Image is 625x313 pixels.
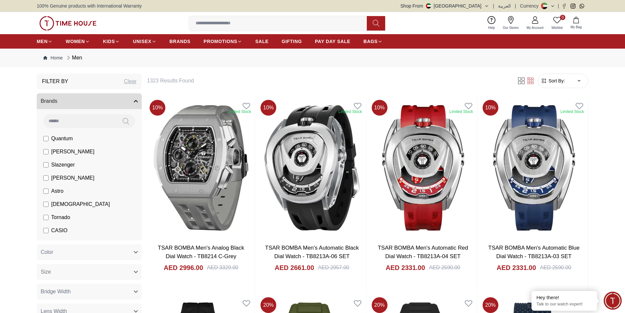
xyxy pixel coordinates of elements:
[41,288,71,296] span: Bridge Width
[255,35,268,47] a: SALE
[486,25,498,30] span: Help
[369,97,477,238] img: TSAR BOMBA Men's Automatic Red Dial Watch - TB8213A-04 SET
[372,100,387,116] span: 10 %
[536,302,592,307] p: Talk to our watch expert!
[497,263,536,272] h4: AED 2331.00
[150,100,165,116] span: 10 %
[170,35,191,47] a: BRANDS
[65,54,82,62] div: Men
[227,109,251,114] div: Limited Stock
[364,35,383,47] a: BAGS
[260,100,276,116] span: 10 %
[207,264,238,272] div: AED 3329.00
[42,78,68,85] h3: Filter By
[51,187,63,195] span: Astro
[515,3,516,9] span: |
[401,3,489,9] button: Shop From[GEOGRAPHIC_DATA]
[480,97,588,238] img: TSAR BOMBA Men's Automatic Blue Dial Watch - TB8213A-03 SET
[378,245,468,259] a: TSAR BOMBA Men's Automatic Red Dial Watch - TB8213A-04 SET
[338,109,362,114] div: Limited Stock
[258,97,366,238] img: TSAR BOMBA Men's Automatic Black Dial Watch - TB8213A-06 SET
[568,25,584,30] span: My Bag
[43,55,63,61] a: Home
[579,4,584,9] a: Whatsapp
[426,3,431,9] img: United Arab Emirates
[66,35,90,47] a: WOMEN
[548,15,567,32] a: 0Wishlist
[318,264,349,272] div: AED 2957.00
[37,38,48,45] span: MEN
[51,227,68,235] span: CASIO
[147,77,509,85] h6: 1323 Results Found
[558,3,559,9] span: |
[520,3,541,9] div: Currency
[66,38,85,45] span: WOMEN
[37,284,142,300] button: Bridge Width
[560,109,584,114] div: Limited Stock
[484,15,499,32] a: Help
[364,38,378,45] span: BAGS
[164,263,203,272] h4: AED 2996.00
[51,161,75,169] span: Slazenger
[103,38,115,45] span: KIDS
[488,245,579,259] a: TSAR BOMBA Men's Automatic Blue Dial Watch - TB8213A-03 SET
[265,245,359,259] a: TSAR BOMBA Men's Automatic Black Dial Watch - TB8213A-06 SET
[547,78,565,84] span: Sort By:
[41,268,51,276] span: Size
[43,149,49,154] input: [PERSON_NAME]
[39,16,96,31] img: ...
[429,264,460,272] div: AED 2590.00
[37,93,142,109] button: Brands
[37,264,142,280] button: Size
[260,297,276,313] span: 20 %
[498,3,511,9] button: العربية
[536,294,592,301] div: Hey there!
[315,35,350,47] a: PAY DAY SALE
[315,38,350,45] span: PAY DAY SALE
[51,135,73,143] span: Quantum
[204,35,242,47] a: PROMOTIONS
[37,49,588,67] nav: Breadcrumb
[133,35,156,47] a: UNISEX
[540,264,571,272] div: AED 2590.00
[541,78,565,84] button: Sort By:
[275,263,314,272] h4: AED 2661.00
[372,297,387,313] span: 20 %
[255,38,268,45] span: SALE
[170,38,191,45] span: BRANDS
[562,4,567,9] a: Facebook
[51,240,72,248] span: CITIZEN
[43,228,49,233] input: CASIO
[524,25,546,30] span: My Account
[43,162,49,168] input: Slazenger
[41,97,57,105] span: Brands
[133,38,151,45] span: UNISEX
[43,175,49,181] input: [PERSON_NAME]
[500,25,521,30] span: Our Stores
[43,189,49,194] input: Astro
[103,35,120,47] a: KIDS
[37,3,142,9] span: 100% Genuine products with International Warranty
[43,202,49,207] input: [DEMOGRAPHIC_DATA]
[147,97,255,238] img: TSAR BOMBA Men's Analog Black Dial Watch - TB8214 C-Grey
[483,297,498,313] span: 20 %
[281,35,302,47] a: GIFTING
[483,100,498,116] span: 10 %
[41,248,53,256] span: Color
[37,244,142,260] button: Color
[499,15,523,32] a: Our Stores
[567,15,586,31] button: My Bag
[449,109,473,114] div: Limited Stock
[493,3,494,9] span: |
[560,15,565,20] span: 0
[158,245,244,259] a: TSAR BOMBA Men's Analog Black Dial Watch - TB8214 C-Grey
[51,174,94,182] span: [PERSON_NAME]
[385,263,425,272] h4: AED 2331.00
[51,200,110,208] span: [DEMOGRAPHIC_DATA]
[51,213,70,221] span: Tornado
[281,38,302,45] span: GIFTING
